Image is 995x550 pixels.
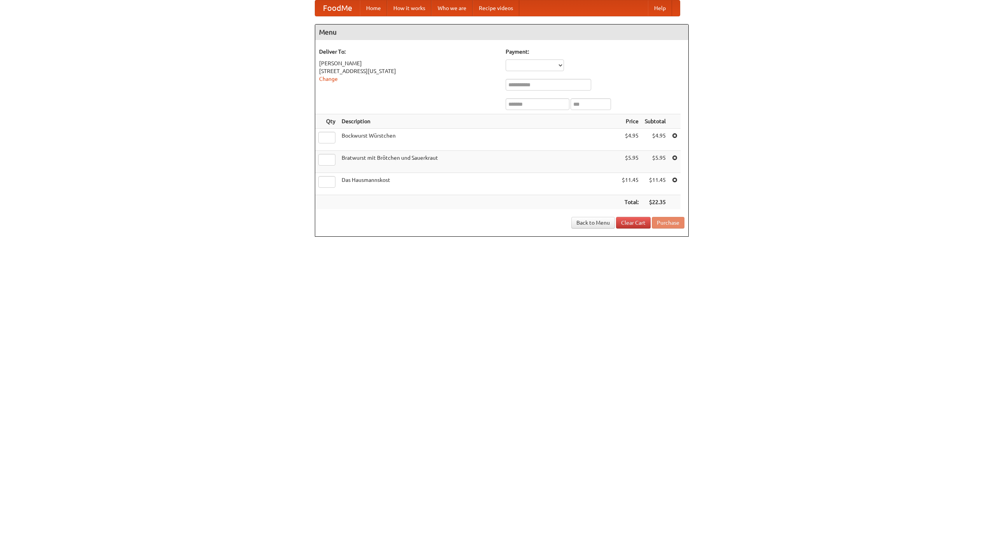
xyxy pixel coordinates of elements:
[339,129,619,151] td: Bockwurst Würstchen
[642,195,669,210] th: $22.35
[652,217,684,229] button: Purchase
[315,24,688,40] h4: Menu
[506,48,684,56] h5: Payment:
[431,0,473,16] a: Who we are
[642,173,669,195] td: $11.45
[339,114,619,129] th: Description
[387,0,431,16] a: How it works
[319,76,338,82] a: Change
[339,173,619,195] td: Das Hausmannskost
[619,114,642,129] th: Price
[619,173,642,195] td: $11.45
[360,0,387,16] a: Home
[319,59,498,67] div: [PERSON_NAME]
[648,0,672,16] a: Help
[319,67,498,75] div: [STREET_ADDRESS][US_STATE]
[619,151,642,173] td: $5.95
[339,151,619,173] td: Bratwurst mit Brötchen und Sauerkraut
[616,217,651,229] a: Clear Cart
[315,0,360,16] a: FoodMe
[642,129,669,151] td: $4.95
[473,0,519,16] a: Recipe videos
[315,114,339,129] th: Qty
[571,217,615,229] a: Back to Menu
[319,48,498,56] h5: Deliver To:
[642,114,669,129] th: Subtotal
[642,151,669,173] td: $5.95
[619,195,642,210] th: Total:
[619,129,642,151] td: $4.95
